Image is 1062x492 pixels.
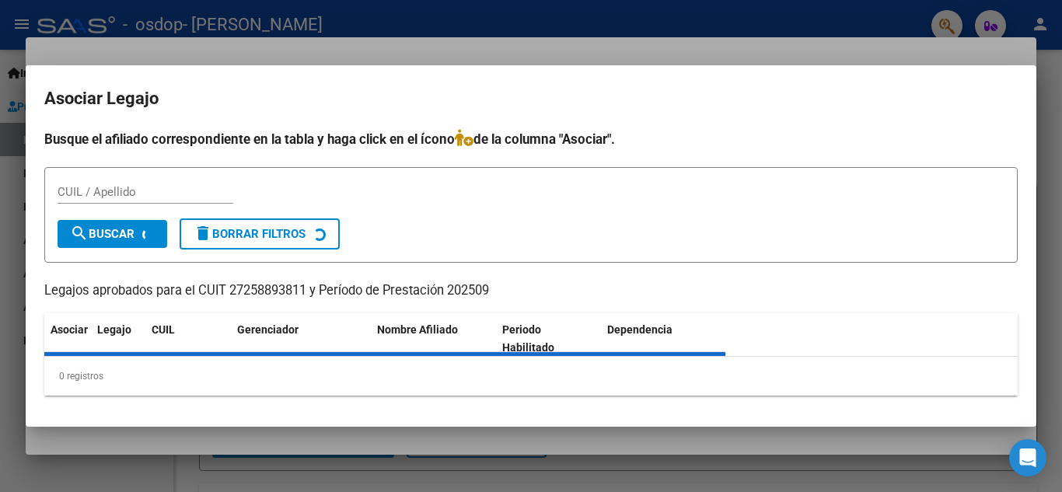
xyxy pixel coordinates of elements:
mat-icon: delete [194,224,212,243]
span: Buscar [70,227,134,241]
h4: Busque el afiliado correspondiente en la tabla y haga click en el ícono de la columna "Asociar". [44,129,1018,149]
datatable-header-cell: Asociar [44,313,91,365]
span: Legajo [97,323,131,336]
button: Borrar Filtros [180,218,340,249]
span: Periodo Habilitado [502,323,554,354]
h2: Asociar Legajo [44,84,1018,113]
datatable-header-cell: Legajo [91,313,145,365]
datatable-header-cell: Nombre Afiliado [371,313,496,365]
datatable-header-cell: Periodo Habilitado [496,313,601,365]
div: Open Intercom Messenger [1009,439,1046,476]
span: Asociar [51,323,88,336]
mat-icon: search [70,224,89,243]
datatable-header-cell: CUIL [145,313,231,365]
datatable-header-cell: Dependencia [601,313,726,365]
div: 0 registros [44,357,1018,396]
p: Legajos aprobados para el CUIT 27258893811 y Período de Prestación 202509 [44,281,1018,301]
span: Nombre Afiliado [377,323,458,336]
span: Dependencia [607,323,672,336]
span: CUIL [152,323,175,336]
span: Borrar Filtros [194,227,306,241]
datatable-header-cell: Gerenciador [231,313,371,365]
button: Buscar [58,220,167,248]
span: Gerenciador [237,323,299,336]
